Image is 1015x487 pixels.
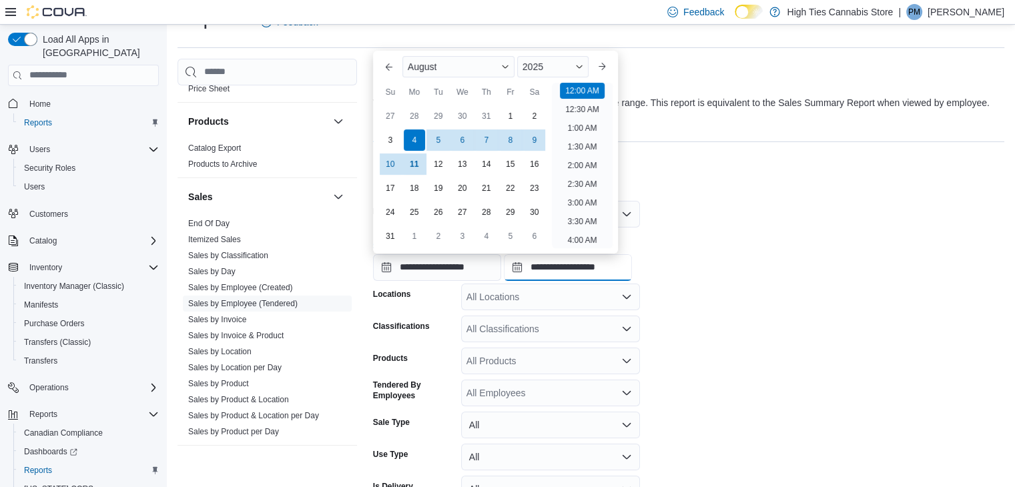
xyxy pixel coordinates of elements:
[24,95,159,112] span: Home
[380,177,401,199] div: day-17
[524,81,545,103] div: Sa
[188,411,319,420] a: Sales by Product & Location per Day
[13,159,164,177] button: Security Roles
[19,160,81,176] a: Security Roles
[188,394,289,405] span: Sales by Product & Location
[452,225,473,247] div: day-3
[24,337,91,348] span: Transfers (Classic)
[188,234,241,245] span: Itemized Sales
[898,4,901,20] p: |
[523,61,543,72] span: 2025
[524,201,545,223] div: day-30
[3,231,164,250] button: Catalog
[524,129,545,151] div: day-9
[378,56,400,77] button: Previous Month
[13,296,164,314] button: Manifests
[188,251,268,260] a: Sales by Classification
[452,177,473,199] div: day-20
[188,363,282,372] a: Sales by Location per Day
[24,141,55,157] button: Users
[24,141,159,157] span: Users
[373,96,990,110] div: View sales totals by tendered employee for a specified date range. This report is equivalent to t...
[24,300,58,310] span: Manifests
[591,56,613,77] button: Next month
[380,129,401,151] div: day-3
[188,143,241,153] a: Catalog Export
[19,444,159,460] span: Dashboards
[404,177,425,199] div: day-18
[408,61,437,72] span: August
[188,219,230,228] a: End Of Day
[500,153,521,175] div: day-15
[621,388,632,398] button: Open list of options
[188,283,293,292] a: Sales by Employee (Created)
[562,157,602,173] li: 2:00 AM
[562,232,602,248] li: 4:00 AM
[19,115,57,131] a: Reports
[19,278,129,294] a: Inventory Manager (Classic)
[29,262,62,273] span: Inventory
[562,213,602,229] li: 3:30 AM
[3,378,164,397] button: Operations
[27,5,87,19] img: Cova
[19,179,50,195] a: Users
[373,289,411,300] label: Locations
[19,278,159,294] span: Inventory Manager (Classic)
[404,105,425,127] div: day-28
[3,405,164,424] button: Reports
[500,129,521,151] div: day-8
[500,225,521,247] div: day-5
[19,316,90,332] a: Purchase Orders
[906,4,922,20] div: Paul Martel
[188,346,252,357] span: Sales by Location
[188,331,284,340] a: Sales by Invoice & Product
[380,105,401,127] div: day-27
[928,4,1004,20] p: [PERSON_NAME]
[380,201,401,223] div: day-24
[188,115,229,128] h3: Products
[188,190,328,203] button: Sales
[621,324,632,334] button: Open list of options
[428,201,449,223] div: day-26
[13,442,164,461] a: Dashboards
[452,105,473,127] div: day-30
[476,105,497,127] div: day-31
[19,115,159,131] span: Reports
[188,159,257,169] span: Products to Archive
[19,353,63,369] a: Transfers
[19,334,159,350] span: Transfers (Classic)
[504,254,632,281] input: Press the down key to open a popover containing a calendar.
[19,297,159,313] span: Manifests
[380,153,401,175] div: day-10
[178,81,357,102] div: Pricing
[452,129,473,151] div: day-6
[476,129,497,151] div: day-7
[19,462,57,478] a: Reports
[24,380,74,396] button: Operations
[428,153,449,175] div: day-12
[500,201,521,223] div: day-29
[188,410,319,421] span: Sales by Product & Location per Day
[552,83,613,248] ul: Time
[560,83,605,99] li: 12:00 AM
[524,153,545,175] div: day-16
[24,181,45,192] span: Users
[188,315,246,324] a: Sales by Invoice
[24,318,85,329] span: Purchase Orders
[19,425,159,441] span: Canadian Compliance
[330,189,346,205] button: Sales
[188,218,230,229] span: End Of Day
[24,233,62,249] button: Catalog
[29,209,68,219] span: Customers
[29,409,57,420] span: Reports
[476,225,497,247] div: day-4
[428,129,449,151] div: day-5
[24,465,52,476] span: Reports
[29,382,69,393] span: Operations
[476,177,497,199] div: day-21
[19,160,159,176] span: Security Roles
[13,352,164,370] button: Transfers
[908,4,920,20] span: PM
[517,56,589,77] div: Button. Open the year selector. 2025 is currently selected.
[188,250,268,261] span: Sales by Classification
